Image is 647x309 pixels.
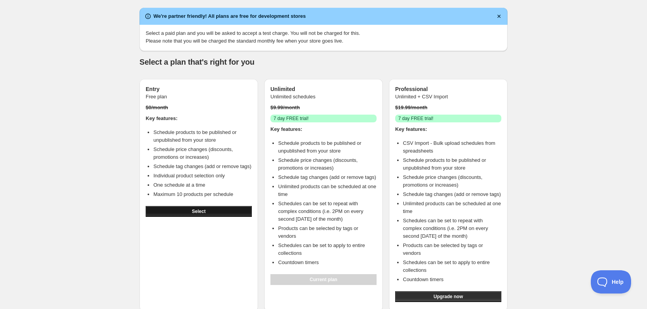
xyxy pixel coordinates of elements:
[278,200,377,223] li: Schedules can be set to repeat with complex conditions (i.e. 2PM on every second [DATE] of the mo...
[146,104,252,112] p: $ 0 /month
[153,12,306,20] h2: We're partner friendly! All plans are free for development stores
[146,29,501,37] p: Select a paid plan and you will be asked to accept a test charge. You will not be charged for this.
[153,181,252,189] li: One schedule at a time
[398,115,434,122] span: 7 day FREE trial!
[395,291,501,302] button: Upgrade now
[395,125,501,133] h4: Key features:
[139,57,508,67] h1: Select a plan that's right for you
[278,139,377,155] li: Schedule products to be published or unpublished from your store
[146,85,252,93] h3: Entry
[395,93,501,101] p: Unlimited + CSV Import
[403,173,501,189] li: Schedule price changes (discounts, promotions or increases)
[146,37,501,45] p: Please note that you will be charged the standard monthly fee when your store goes live.
[403,156,501,172] li: Schedule products to be published or unpublished from your store
[403,200,501,215] li: Unlimited products can be scheduled at one time
[494,11,504,22] button: Dismiss notification
[153,163,252,170] li: Schedule tag changes (add or remove tags)
[403,139,501,155] li: CSV Import - Bulk upload schedules from spreadsheets
[278,156,377,172] li: Schedule price changes (discounts, promotions or increases)
[270,93,377,101] p: Unlimited schedules
[395,104,501,112] p: $ 19.99 /month
[153,172,252,180] li: Individual product selection only
[146,206,252,217] button: Select
[278,183,377,198] li: Unlimited products can be scheduled at one time
[146,115,252,122] h4: Key features:
[153,191,252,198] li: Maximum 10 products per schedule
[403,217,501,240] li: Schedules can be set to repeat with complex conditions (i.e. 2PM on every second [DATE] of the mo...
[278,259,377,266] li: Countdown timers
[403,191,501,198] li: Schedule tag changes (add or remove tags)
[278,242,377,257] li: Schedules can be set to apply to entire collections
[278,173,377,181] li: Schedule tag changes (add or remove tags)
[403,259,501,274] li: Schedules can be set to apply to entire collections
[146,93,252,101] p: Free plan
[153,129,252,144] li: Schedule products to be published or unpublished from your store
[270,104,377,112] p: $ 9.99 /month
[434,294,463,300] span: Upgrade now
[278,225,377,240] li: Products can be selected by tags or vendors
[403,276,501,283] li: Countdown timers
[153,146,252,161] li: Schedule price changes (discounts, promotions or increases)
[395,85,501,93] h3: Professional
[403,242,501,257] li: Products can be selected by tags or vendors
[192,208,205,215] span: Select
[270,125,377,133] h4: Key features:
[274,115,309,122] span: 7 day FREE trial!
[270,85,377,93] h3: Unlimited
[591,270,632,294] iframe: Toggle Customer Support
